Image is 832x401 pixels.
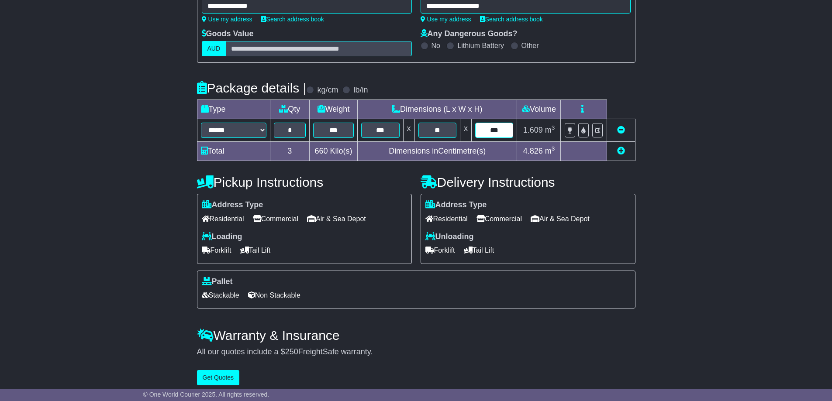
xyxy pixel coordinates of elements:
[197,328,635,343] h4: Warranty & Insurance
[552,124,555,131] sup: 3
[617,147,625,155] a: Add new item
[421,16,471,23] a: Use my address
[310,142,358,161] td: Kilo(s)
[421,175,635,189] h4: Delivery Instructions
[197,100,270,119] td: Type
[617,126,625,134] a: Remove this item
[270,142,310,161] td: 3
[545,147,555,155] span: m
[261,16,324,23] a: Search address book
[202,277,233,287] label: Pallet
[523,147,543,155] span: 4.826
[464,243,494,257] span: Tail Lift
[202,29,254,39] label: Goods Value
[460,119,471,142] td: x
[432,41,440,50] label: No
[202,16,252,23] a: Use my address
[253,212,298,226] span: Commercial
[480,16,543,23] a: Search address book
[425,200,487,210] label: Address Type
[315,147,328,155] span: 660
[523,126,543,134] span: 1.609
[476,212,522,226] span: Commercial
[425,243,455,257] span: Forklift
[197,142,270,161] td: Total
[353,86,368,95] label: lb/in
[421,29,518,39] label: Any Dangerous Goods?
[545,126,555,134] span: m
[143,391,269,398] span: © One World Courier 2025. All rights reserved.
[310,100,358,119] td: Weight
[202,243,231,257] span: Forklift
[202,232,242,242] label: Loading
[202,212,244,226] span: Residential
[197,370,240,385] button: Get Quotes
[457,41,504,50] label: Lithium Battery
[202,288,239,302] span: Stackable
[517,100,561,119] td: Volume
[358,142,517,161] td: Dimensions in Centimetre(s)
[552,145,555,152] sup: 3
[197,81,307,95] h4: Package details |
[197,175,412,189] h4: Pickup Instructions
[270,100,310,119] td: Qty
[317,86,338,95] label: kg/cm
[307,212,366,226] span: Air & Sea Depot
[285,347,298,356] span: 250
[358,100,517,119] td: Dimensions (L x W x H)
[425,232,474,242] label: Unloading
[403,119,414,142] td: x
[521,41,539,50] label: Other
[248,288,300,302] span: Non Stackable
[531,212,590,226] span: Air & Sea Depot
[240,243,271,257] span: Tail Lift
[425,212,468,226] span: Residential
[202,41,226,56] label: AUD
[197,347,635,357] div: All our quotes include a $ FreightSafe warranty.
[202,200,263,210] label: Address Type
